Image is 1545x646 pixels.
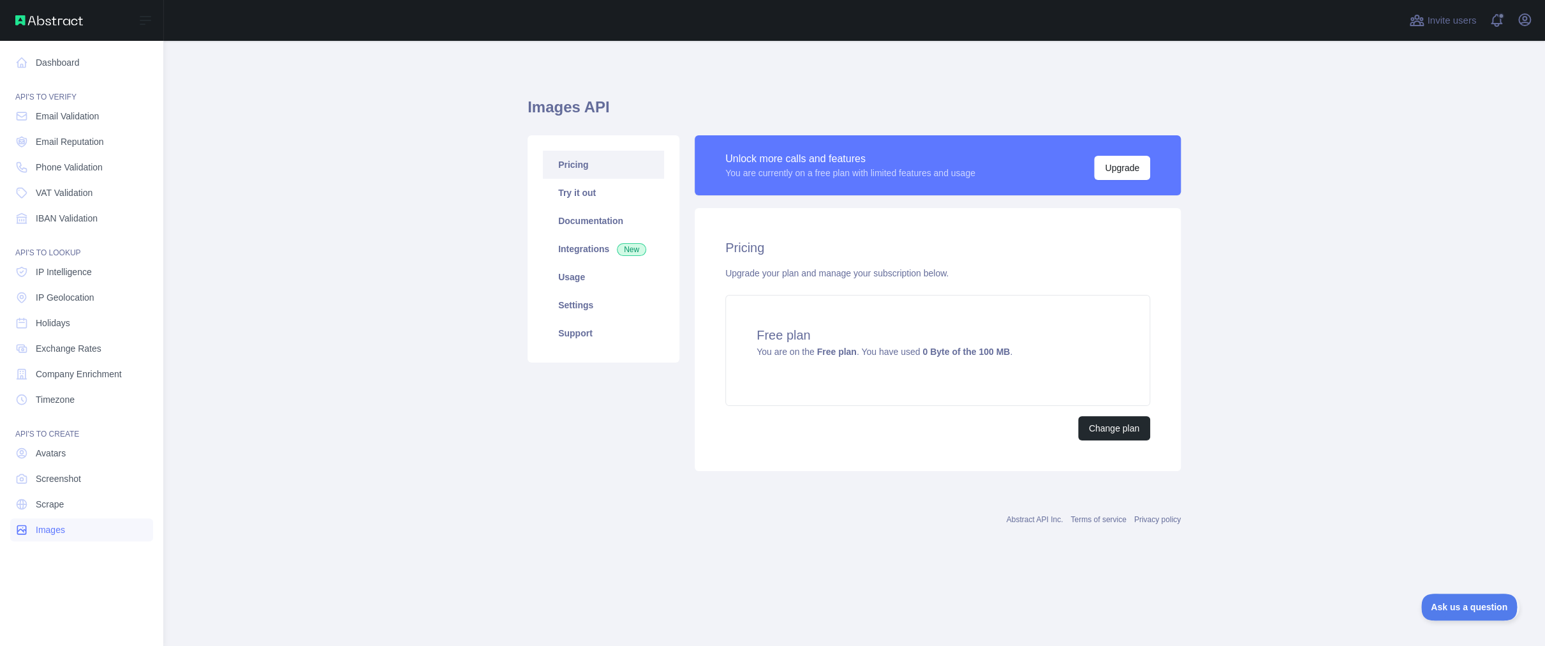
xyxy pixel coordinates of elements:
[922,347,1010,357] strong: 0 Byte of the 100 MB
[10,467,153,490] a: Screenshot
[36,212,98,225] span: IBAN Validation
[1421,594,1519,620] iframe: Toggle Customer Support
[10,105,153,128] a: Email Validation
[1007,515,1063,524] a: Abstract API Inc.
[10,130,153,153] a: Email Reputation
[10,518,153,541] a: Images
[10,493,153,516] a: Scrape
[36,447,66,460] span: Avatars
[36,472,81,485] span: Screenshot
[10,337,153,360] a: Exchange Rates
[817,347,856,357] strong: Free plan
[10,232,153,258] div: API'S TO LOOKUP
[543,235,664,263] a: Integrations New
[528,97,1181,128] h1: Images API
[36,135,104,148] span: Email Reputation
[36,186,92,199] span: VAT Validation
[36,498,64,511] span: Scrape
[10,207,153,230] a: IBAN Validation
[10,442,153,465] a: Avatars
[757,326,1119,344] h4: Free plan
[10,51,153,74] a: Dashboard
[757,347,1012,357] span: You are on the . You have used .
[10,363,153,386] a: Company Enrichment
[1078,416,1150,440] button: Change plan
[725,167,975,179] div: You are currently on a free plan with limited features and usage
[36,110,99,123] span: Email Validation
[725,151,975,167] div: Unlock more calls and features
[617,243,646,256] span: New
[36,368,122,380] span: Company Enrichment
[1070,515,1126,524] a: Terms of service
[1134,515,1181,524] a: Privacy policy
[36,523,65,536] span: Images
[10,77,153,102] div: API'S TO VERIFY
[543,319,664,347] a: Support
[10,312,153,334] a: Holidays
[36,342,101,355] span: Exchange Rates
[1427,13,1476,28] span: Invite users
[543,179,664,207] a: Try it out
[1094,156,1150,180] button: Upgrade
[10,414,153,439] div: API'S TO CREATE
[36,317,70,329] span: Holidays
[543,151,664,179] a: Pricing
[10,181,153,204] a: VAT Validation
[36,161,103,174] span: Phone Validation
[10,260,153,283] a: IP Intelligence
[725,267,1150,280] div: Upgrade your plan and manage your subscription below.
[10,388,153,411] a: Timezone
[36,291,94,304] span: IP Geolocation
[10,286,153,309] a: IP Geolocation
[10,156,153,179] a: Phone Validation
[15,15,83,26] img: Abstract API
[1407,10,1479,31] button: Invite users
[543,291,664,319] a: Settings
[543,263,664,291] a: Usage
[725,239,1150,257] h2: Pricing
[543,207,664,235] a: Documentation
[36,393,75,406] span: Timezone
[36,266,92,278] span: IP Intelligence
